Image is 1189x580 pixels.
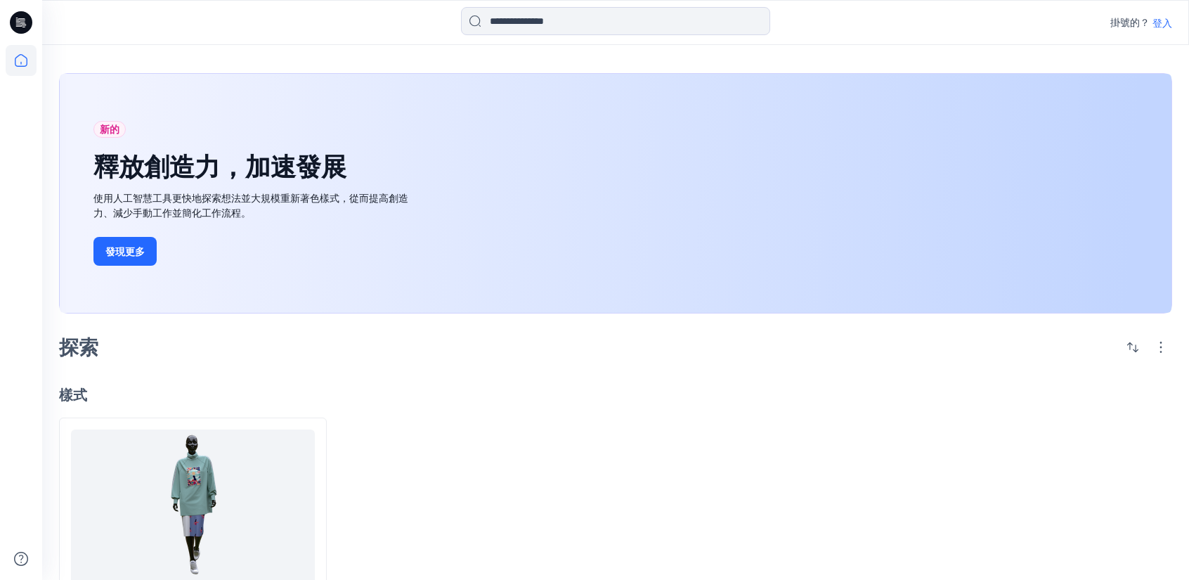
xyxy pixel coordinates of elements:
font: 探索 [59,335,98,359]
font: 樣式 [59,387,87,404]
button: 發現更多 [93,237,157,266]
font: 發現更多 [105,245,145,257]
font: 掛號的？ [1110,16,1150,28]
a: 發現更多 [93,237,410,266]
font: 使用人工智慧工具更快地探索想法並大規模重新著色樣式，從而提高創造力、減少手動工作並簡化工作流程。 [93,192,408,219]
font: 新的 [100,123,119,135]
font: 登入 [1152,17,1172,29]
font: 釋放創造力，加速發展 [93,151,346,182]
